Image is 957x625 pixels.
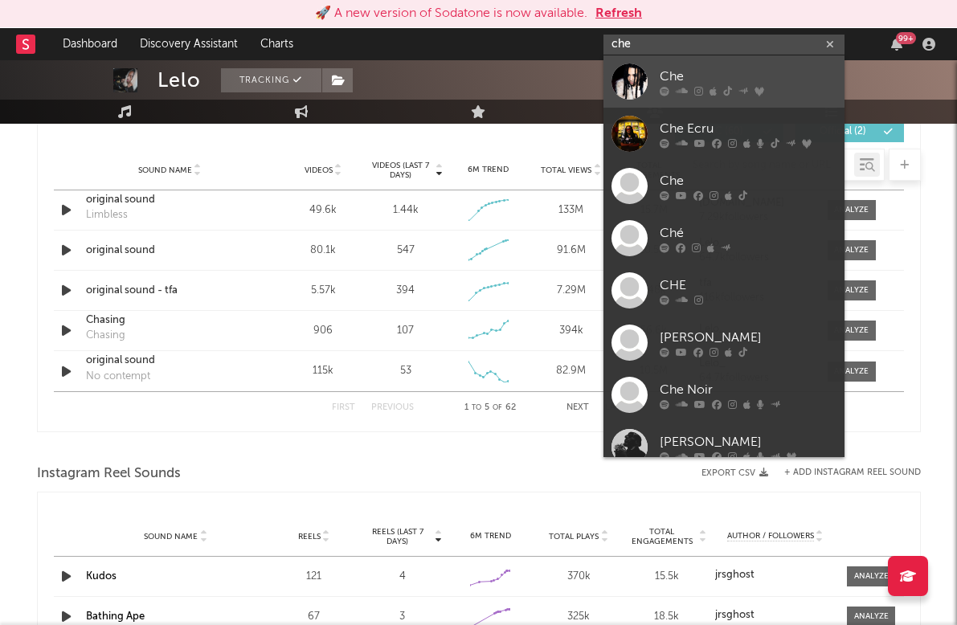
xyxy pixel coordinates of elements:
a: Ché [603,212,845,264]
div: 91.6M [534,243,608,259]
span: Total Engagements [627,527,697,546]
span: Sound Name [144,532,198,541]
div: 394k [534,323,608,339]
button: + Add Instagram Reel Sound [784,468,921,477]
div: 121 [274,569,354,585]
input: Search for artists [603,35,845,55]
div: Lelo [157,68,201,92]
a: Kudos [86,571,117,582]
span: to [472,404,481,411]
div: 99 + [896,32,916,44]
button: Previous [371,403,414,412]
a: Che [603,55,845,108]
a: Charts [249,28,305,60]
a: original sound [86,353,254,369]
a: original sound [86,192,254,208]
button: First [332,403,355,412]
div: Che [660,171,836,190]
div: 1 5 62 [446,398,534,418]
div: 547 [397,243,415,259]
div: Che Noir [660,380,836,399]
a: Che Noir [603,369,845,421]
div: 115k [286,363,361,379]
div: Ché [660,223,836,243]
div: 107 [397,323,414,339]
span: Total Plays [549,532,599,541]
button: Refresh [595,4,642,23]
div: 49.6k [286,202,361,219]
a: Dashboard [51,28,129,60]
span: Reels [298,532,321,541]
a: CHE [603,264,845,317]
div: No contempt [86,369,150,385]
div: Limbless [86,207,128,223]
div: Chasing [86,328,125,344]
div: CHE [660,276,836,295]
a: original sound [86,243,254,259]
div: [PERSON_NAME] [660,432,836,451]
div: Che Ecru [660,119,836,138]
a: Chasing [86,312,254,329]
a: [PERSON_NAME] [603,421,845,473]
button: Tracking [221,68,321,92]
button: Export CSV [701,468,768,478]
div: 133M [534,202,608,219]
div: 82.9M [534,363,608,379]
div: 394 [396,283,415,299]
div: + Add Instagram Reel Sound [768,468,921,477]
div: 15.5k [627,569,707,585]
a: jrsghost [715,610,836,621]
button: Next [566,403,589,412]
div: 67 [274,609,354,625]
div: 80.1k [286,243,361,259]
button: Official(2) [795,121,904,142]
button: 99+ [891,38,902,51]
div: 53 [400,363,411,379]
div: 906 [286,323,361,339]
div: 5.57k [286,283,361,299]
a: jrsghost [715,570,836,581]
span: Author / Followers [727,531,814,541]
div: 🚀 A new version of Sodatone is now available. [315,4,587,23]
div: 1.44k [393,202,419,219]
a: Bathing Ape [86,611,145,622]
div: 18.5k [627,609,707,625]
div: 325k [538,609,619,625]
div: 4 [362,569,443,585]
div: 3 [362,609,443,625]
div: Che [660,67,836,86]
a: original sound - tfa [86,283,254,299]
div: 7.29M [534,283,608,299]
a: Discovery Assistant [129,28,249,60]
strong: jrsghost [715,610,755,620]
div: [PERSON_NAME] [660,328,836,347]
a: [PERSON_NAME] [603,317,845,369]
a: Che [603,160,845,212]
span: Instagram Reel Sounds [37,464,181,484]
a: Che Ecru [603,108,845,160]
strong: jrsghost [715,570,755,580]
div: 6M Trend [451,530,531,542]
div: 370k [538,569,619,585]
span: of [493,404,502,411]
span: Reels (last 7 days) [362,527,433,546]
